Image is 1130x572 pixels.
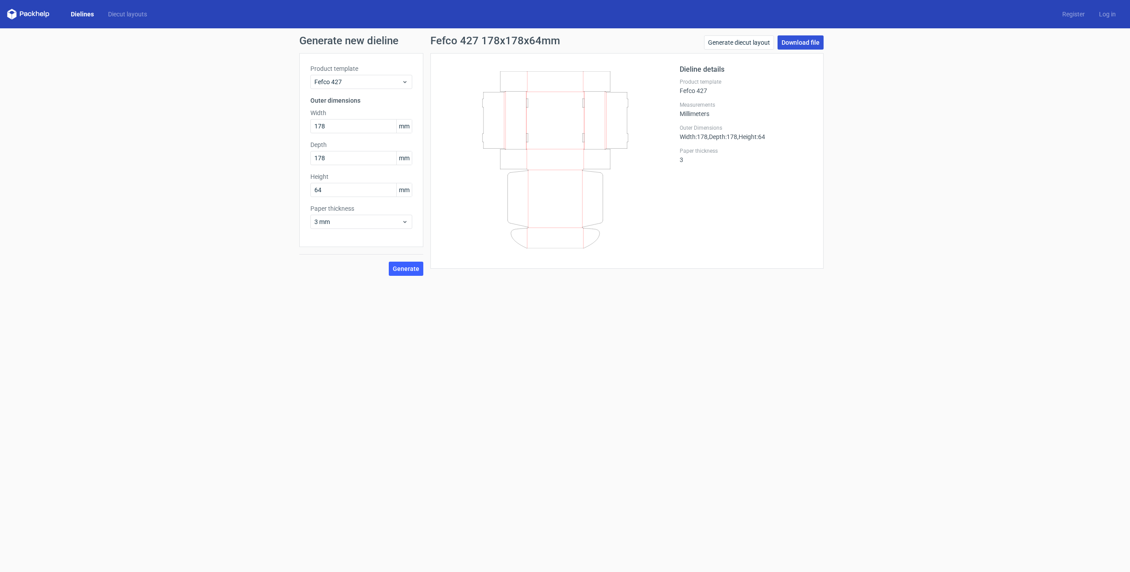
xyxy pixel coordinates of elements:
[310,204,412,213] label: Paper thickness
[1092,10,1123,19] a: Log in
[680,101,813,108] label: Measurements
[299,35,831,46] h1: Generate new dieline
[64,10,101,19] a: Dielines
[430,35,560,46] h1: Fefco 427 178x178x64mm
[680,147,813,163] div: 3
[1055,10,1092,19] a: Register
[314,217,402,226] span: 3 mm
[310,96,412,105] h3: Outer dimensions
[680,124,813,131] label: Outer Dimensions
[310,64,412,73] label: Product template
[680,147,813,155] label: Paper thickness
[708,133,737,140] span: , Depth : 178
[314,77,402,86] span: Fefco 427
[310,140,412,149] label: Depth
[393,266,419,272] span: Generate
[389,262,423,276] button: Generate
[396,120,412,133] span: mm
[310,172,412,181] label: Height
[101,10,154,19] a: Diecut layouts
[396,183,412,197] span: mm
[310,108,412,117] label: Width
[778,35,824,50] a: Download file
[737,133,765,140] span: , Height : 64
[396,151,412,165] span: mm
[704,35,774,50] a: Generate diecut layout
[680,78,813,85] label: Product template
[680,133,708,140] span: Width : 178
[680,78,813,94] div: Fefco 427
[680,101,813,117] div: Millimeters
[680,64,813,75] h2: Dieline details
